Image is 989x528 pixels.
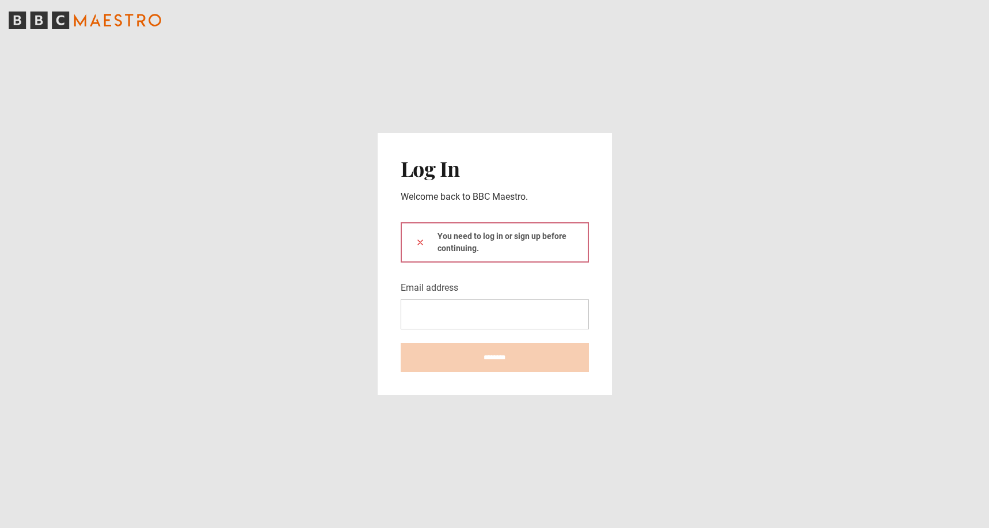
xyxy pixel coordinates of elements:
[401,190,589,204] p: Welcome back to BBC Maestro.
[9,12,161,29] svg: BBC Maestro
[401,222,589,263] div: You need to log in or sign up before continuing.
[401,156,589,180] h2: Log In
[401,281,458,295] label: Email address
